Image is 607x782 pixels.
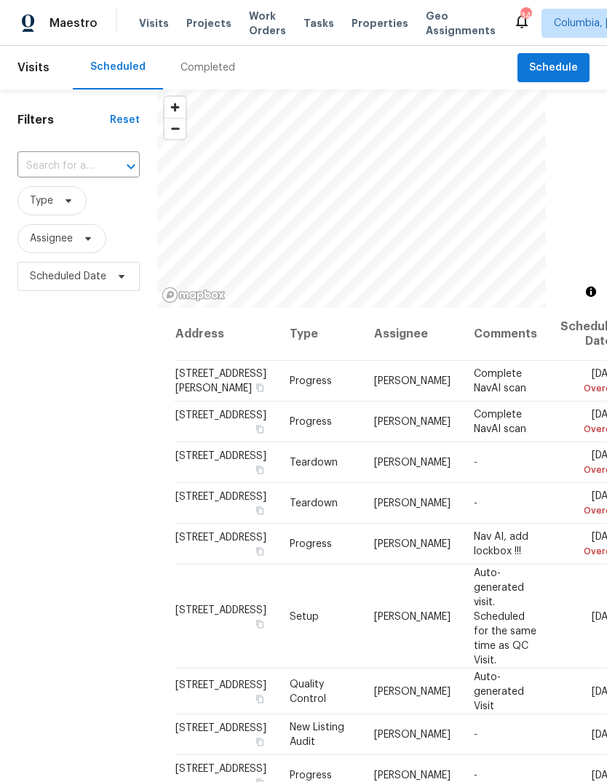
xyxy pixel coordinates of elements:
[110,113,140,127] div: Reset
[374,498,451,508] span: [PERSON_NAME]
[175,410,266,420] span: [STREET_ADDRESS]
[253,463,266,476] button: Copy Address
[253,735,266,749] button: Copy Address
[520,9,531,23] div: 34
[587,284,595,300] span: Toggle attribution
[290,458,338,468] span: Teardown
[139,16,169,31] span: Visits
[30,231,73,246] span: Assignee
[164,118,186,139] button: Zoom out
[474,410,526,434] span: Complete NavAI scan
[303,18,334,28] span: Tasks
[374,611,451,621] span: [PERSON_NAME]
[175,308,278,361] th: Address
[374,417,451,427] span: [PERSON_NAME]
[17,52,49,84] span: Visits
[253,692,266,705] button: Copy Address
[164,119,186,139] span: Zoom out
[290,770,332,781] span: Progress
[30,193,53,208] span: Type
[374,730,451,740] span: [PERSON_NAME]
[290,417,332,427] span: Progress
[474,770,477,781] span: -
[374,539,451,549] span: [PERSON_NAME]
[175,764,266,774] span: [STREET_ADDRESS]
[374,770,451,781] span: [PERSON_NAME]
[352,16,408,31] span: Properties
[253,545,266,558] button: Copy Address
[253,617,266,630] button: Copy Address
[175,532,266,543] span: [STREET_ADDRESS]
[290,611,319,621] span: Setup
[474,567,536,665] span: Auto-generated visit. Scheduled for the same time as QC Visit.
[582,283,600,300] button: Toggle attribution
[290,722,344,747] span: New Listing Audit
[164,97,186,118] button: Zoom in
[290,539,332,549] span: Progress
[290,498,338,508] span: Teardown
[253,504,266,517] button: Copy Address
[374,376,451,386] span: [PERSON_NAME]
[529,59,578,77] span: Schedule
[162,287,226,303] a: Mapbox homepage
[175,451,266,461] span: [STREET_ADDRESS]
[175,492,266,502] span: [STREET_ADDRESS]
[175,369,266,394] span: [STREET_ADDRESS][PERSON_NAME]
[474,671,524,711] span: Auto-generated Visit
[17,155,99,177] input: Search for an address...
[474,730,477,740] span: -
[180,60,235,75] div: Completed
[290,679,326,703] span: Quality Control
[362,308,462,361] th: Assignee
[253,381,266,394] button: Copy Address
[374,686,451,696] span: [PERSON_NAME]
[17,113,110,127] h1: Filters
[374,458,451,468] span: [PERSON_NAME]
[90,60,146,74] div: Scheduled
[290,376,332,386] span: Progress
[278,308,362,361] th: Type
[474,532,528,556] span: Nav AI, add lockbox !!!
[175,679,266,690] span: [STREET_ADDRESS]
[157,89,546,308] canvas: Map
[474,369,526,394] span: Complete NavAI scan
[121,156,141,177] button: Open
[462,308,549,361] th: Comments
[253,423,266,436] button: Copy Address
[30,269,106,284] span: Scheduled Date
[186,16,231,31] span: Projects
[426,9,496,38] span: Geo Assignments
[249,9,286,38] span: Work Orders
[474,458,477,468] span: -
[474,498,477,508] span: -
[49,16,98,31] span: Maestro
[175,605,266,615] span: [STREET_ADDRESS]
[175,723,266,733] span: [STREET_ADDRESS]
[517,53,590,83] button: Schedule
